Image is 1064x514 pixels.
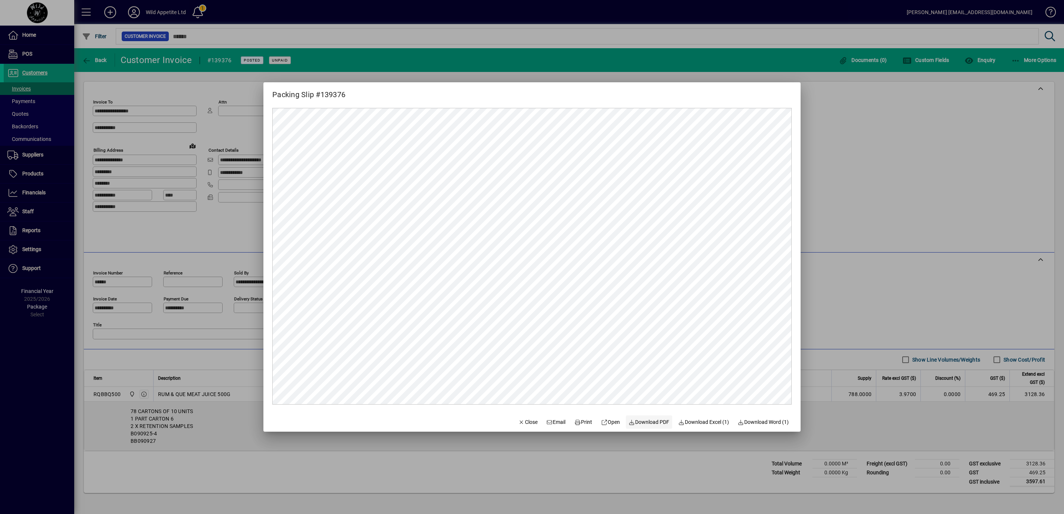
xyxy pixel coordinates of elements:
button: Download Word (1) [735,415,792,429]
h2: Packing Slip #139376 [263,82,354,101]
span: Download Word (1) [738,418,789,426]
span: Close [518,418,538,426]
span: Download PDF [629,418,670,426]
a: Download PDF [626,415,673,429]
button: Print [571,415,595,429]
button: Email [544,415,569,429]
span: Print [574,418,592,426]
button: Download Excel (1) [675,415,732,429]
a: Open [598,415,623,429]
button: Close [515,415,541,429]
span: Download Excel (1) [678,418,729,426]
span: Email [546,418,566,426]
span: Open [601,418,620,426]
